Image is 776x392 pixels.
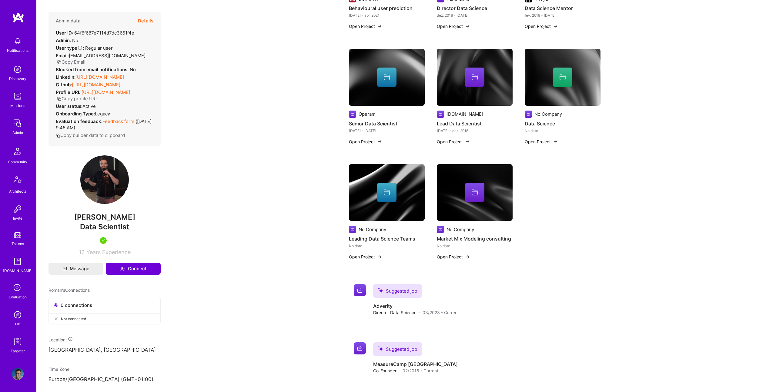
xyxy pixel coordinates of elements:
img: guide book [12,255,24,267]
img: Invite [12,203,24,215]
button: Open Project [437,254,470,260]
span: · [419,309,420,316]
div: No [56,66,136,73]
i: icon SuggestedTeams [378,288,383,293]
div: Operam [359,111,376,117]
img: arrow-right [465,139,470,144]
button: Connect [106,263,161,275]
i: icon Connect [120,266,125,271]
div: Tokens [12,241,24,247]
img: arrow-right [465,24,470,29]
img: cover [349,49,425,106]
div: [DATE] - dez. 2016 [437,128,513,134]
img: arrow-right [465,254,470,259]
div: No date [349,243,425,249]
button: Open Project [525,23,558,29]
span: · [399,367,400,374]
button: Open Project [349,23,382,29]
strong: User ID: [56,30,73,36]
span: Time Zone [48,367,69,372]
span: Roman's Connections [48,287,90,293]
img: Company logo [525,111,532,118]
img: teamwork [12,90,24,102]
strong: Admin: [56,38,71,43]
i: icon Copy [57,97,62,101]
div: [DOMAIN_NAME] [447,111,483,117]
a: Feedback form [102,118,134,124]
button: Message [48,263,103,275]
div: Discovery [9,75,26,82]
div: Targeter [11,348,25,354]
img: Company logo [354,284,366,296]
i: Help [77,45,83,51]
img: Company logo [354,342,366,354]
h4: Admin data [56,18,81,24]
span: Years Experience [86,249,131,255]
div: Suggested job [373,284,422,298]
button: Open Project [437,138,470,145]
div: ( [DATE] 9:45 AM ) [56,118,153,131]
div: [DATE] - abr. 2021 [349,12,425,18]
strong: LinkedIn: [56,74,75,80]
img: cover [525,49,600,106]
h4: Data Science Mentor [525,4,600,12]
button: Copy profile URL [57,95,98,102]
img: Company logo [349,111,356,118]
img: arrow-right [377,24,382,29]
div: Invite [13,215,22,221]
div: Community [8,159,27,165]
img: arrow-right [377,254,382,259]
img: Community [10,144,25,159]
h4: Data Science [525,120,600,128]
h4: Senior Data Scientist [349,120,425,128]
img: arrow-right [377,139,382,144]
h4: Lead Data Scientist [437,120,513,128]
button: Open Project [349,138,382,145]
img: cover [437,164,513,221]
button: 0 connectionsNot connected [48,297,161,324]
img: Admin Search [12,309,24,321]
button: Open Project [525,138,558,145]
h4: Behavioural user prediction [349,4,425,12]
span: 0 connections [61,302,92,308]
span: Not connected [61,316,86,322]
img: Company logo [349,226,356,233]
img: User Avatar [12,368,24,380]
button: Details [138,12,153,30]
button: Copy builder data to clipboard [56,132,125,138]
span: Data Scientist [80,222,129,231]
div: Evaluation [9,294,27,300]
div: Admin [12,129,23,136]
i: icon Collaborator [54,303,58,307]
img: admin teamwork [12,117,24,129]
img: logo [12,12,24,23]
div: Missions [10,102,25,109]
p: Europe/[GEOGRAPHIC_DATA] (GMT+01:00 ) [48,376,161,383]
img: A.Teamer in Residence [100,237,107,244]
div: No date [437,243,513,249]
span: Director Data Science [373,309,416,316]
a: [URL][DOMAIN_NAME] [72,82,120,88]
img: arrow-right [553,139,558,144]
span: [EMAIL_ADDRESS][DOMAIN_NAME] [69,53,145,58]
a: [URL][DOMAIN_NAME] [75,74,124,80]
div: No Company [534,111,562,117]
span: legacy [95,111,110,117]
span: 12 [79,249,85,255]
img: bell [12,35,24,47]
div: Location [48,337,161,343]
i: icon SelectionTeam [12,282,23,294]
img: tokens [14,232,21,238]
a: User Avatar [10,368,25,380]
div: 64f6f687e7114d7dc3651f4e [56,30,134,36]
button: Open Project [349,254,382,260]
i: icon CloseGray [54,316,59,321]
img: arrow-right [553,24,558,29]
strong: Blocked from email notifications: [56,67,130,72]
img: Architects [10,174,25,188]
i: icon Copy [57,60,62,65]
img: Company logo [437,111,444,118]
strong: User status: [56,103,82,109]
h4: Market Mix Modeling consulting [437,235,513,243]
div: dez. 2018 - [DATE] [437,12,513,18]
